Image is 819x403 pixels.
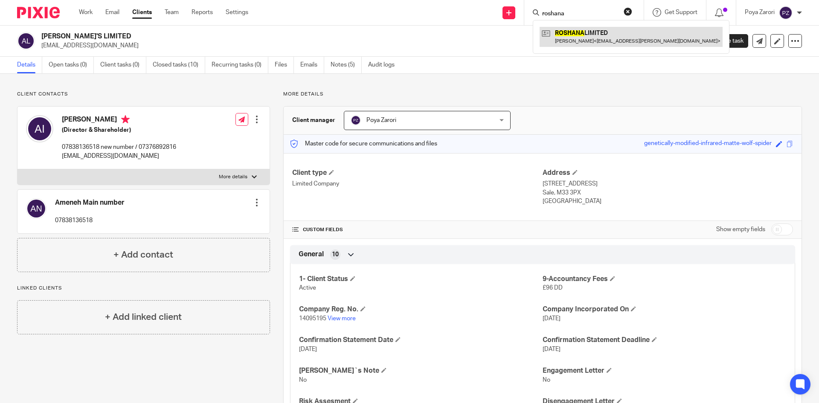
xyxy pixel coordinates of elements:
p: 07838136518 [55,216,125,225]
h4: Company Reg. No. [299,305,543,314]
img: svg%3E [779,6,793,20]
p: More details [219,174,247,180]
p: [GEOGRAPHIC_DATA] [543,197,793,206]
h4: + Add contact [113,248,173,261]
img: svg%3E [17,32,35,50]
h4: Company Incorporated On [543,305,786,314]
h5: (Director & Shareholder) [62,126,176,134]
span: General [299,250,324,259]
a: Open tasks (0) [49,57,94,73]
p: Linked clients [17,285,270,292]
span: [DATE] [299,346,317,352]
i: Primary [121,115,130,124]
h4: Ameneh Main number [55,198,125,207]
a: View more [328,316,356,322]
a: Recurring tasks (0) [212,57,268,73]
a: Files [275,57,294,73]
h4: Confirmation Statement Deadline [543,336,786,345]
span: Get Support [665,9,697,15]
p: Sale, M33 3PX [543,188,793,197]
h4: 1- Client Status [299,275,543,284]
h4: [PERSON_NAME]`s Note [299,366,543,375]
h4: Address [543,168,793,177]
img: svg%3E [351,115,361,125]
h4: 9-Accountancy Fees [543,275,786,284]
span: £96 DD [543,285,563,291]
span: 10 [332,250,339,259]
span: [DATE] [543,346,561,352]
a: Settings [226,8,248,17]
span: No [543,377,550,383]
a: Audit logs [368,57,401,73]
a: Reports [192,8,213,17]
a: Emails [300,57,324,73]
img: svg%3E [26,198,46,219]
span: Active [299,285,316,291]
h4: [PERSON_NAME] [62,115,176,126]
img: Pixie [17,7,60,18]
h4: Confirmation Statement Date [299,336,543,345]
h2: [PERSON_NAME]'S LIMITED [41,32,557,41]
h4: CUSTOM FIELDS [292,226,543,233]
h4: Client type [292,168,543,177]
h4: + Add linked client [105,310,182,324]
p: Master code for secure communications and files [290,139,437,148]
p: Poya Zarori [745,8,775,17]
p: Limited Company [292,180,543,188]
a: Email [105,8,119,17]
p: More details [283,91,802,98]
p: [EMAIL_ADDRESS][DOMAIN_NAME] [62,152,176,160]
img: svg%3E [26,115,53,142]
span: [DATE] [543,316,561,322]
h3: Client manager [292,116,335,125]
span: Poya Zarori [366,117,396,123]
a: Clients [132,8,152,17]
p: [EMAIL_ADDRESS][DOMAIN_NAME] [41,41,686,50]
h4: Engagement Letter [543,366,786,375]
a: Team [165,8,179,17]
span: No [299,377,307,383]
span: 14095195 [299,316,326,322]
div: genetically-modified-infrared-matte-wolf-spider [644,139,772,149]
a: Closed tasks (10) [153,57,205,73]
p: Client contacts [17,91,270,98]
p: 07838136518 new number / 07376892816 [62,143,176,151]
label: Show empty fields [716,225,765,234]
input: Search [541,10,618,18]
a: Details [17,57,42,73]
a: Work [79,8,93,17]
button: Clear [624,7,632,16]
p: [STREET_ADDRESS] [543,180,793,188]
a: Notes (5) [331,57,362,73]
a: Client tasks (0) [100,57,146,73]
